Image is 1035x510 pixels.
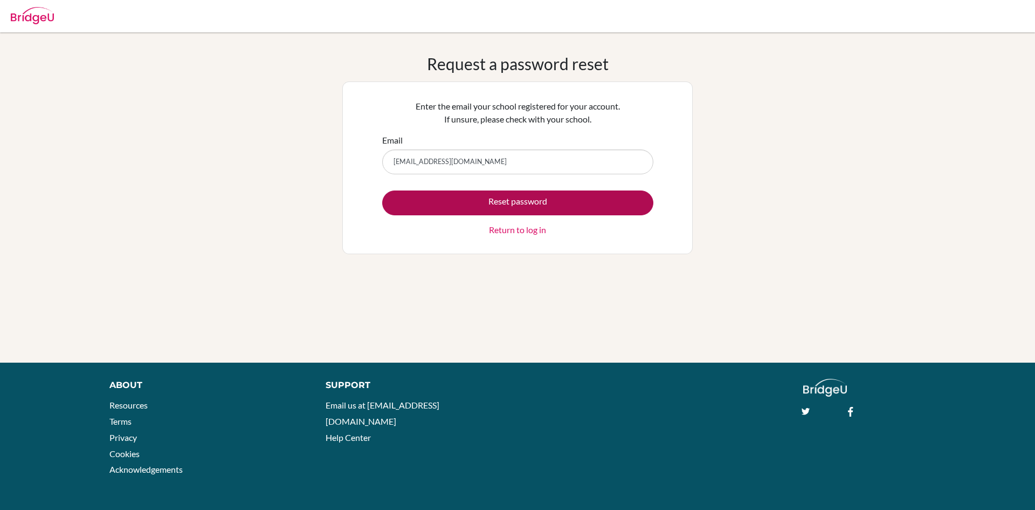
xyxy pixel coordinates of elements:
[326,400,439,426] a: Email us at [EMAIL_ADDRESS][DOMAIN_NAME]
[109,432,137,443] a: Privacy
[489,223,546,236] a: Return to log in
[382,134,403,147] label: Email
[109,416,132,426] a: Terms
[109,464,183,474] a: Acknowledgements
[109,448,140,459] a: Cookies
[803,379,847,397] img: logo_white@2x-f4f0deed5e89b7ecb1c2cc34c3e3d731f90f0f143d5ea2071677605dd97b5244.png
[326,432,371,443] a: Help Center
[326,379,505,392] div: Support
[382,191,653,215] button: Reset password
[382,100,653,126] p: Enter the email your school registered for your account. If unsure, please check with your school.
[109,400,148,410] a: Resources
[427,54,609,73] h1: Request a password reset
[11,7,54,24] img: Bridge-U
[109,379,301,392] div: About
